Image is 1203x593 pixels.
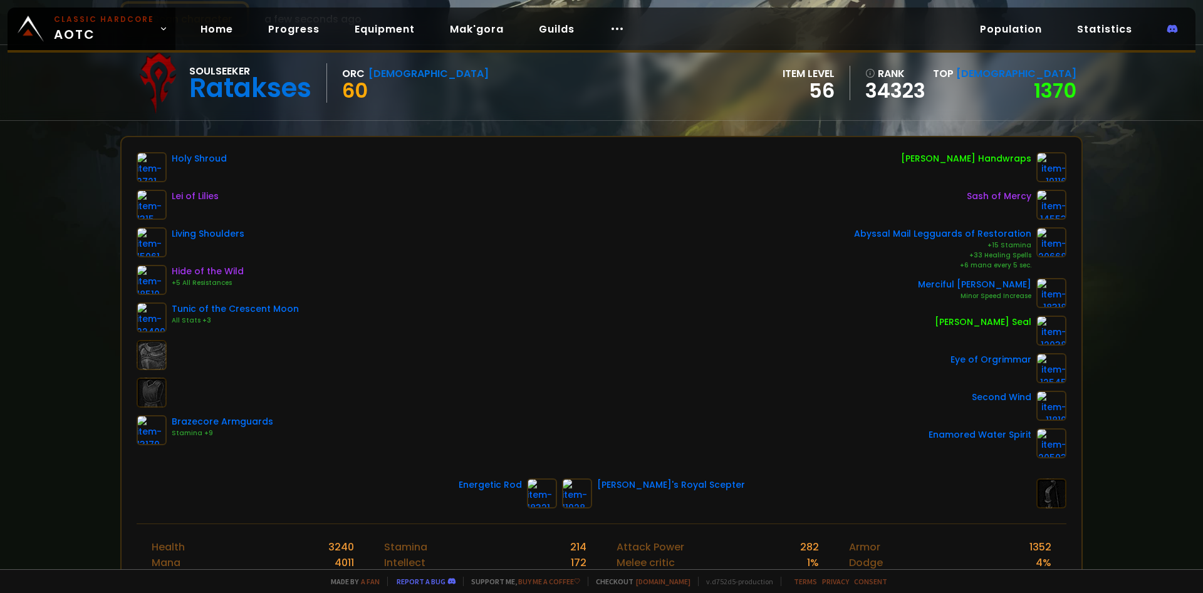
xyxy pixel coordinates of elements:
[335,555,354,570] div: 4011
[849,539,880,555] div: Armor
[783,66,835,81] div: item level
[361,577,380,586] a: a fan
[1036,428,1066,458] img: item-20503
[950,353,1031,366] div: Eye of Orgrimmar
[529,16,585,42] a: Guilds
[854,260,1031,271] div: +6 mana every 5 sec.
[8,8,175,50] a: Classic HardcoreAOTC
[137,190,167,220] img: item-1315
[172,428,273,438] div: Stamina +9
[865,66,925,81] div: rank
[1036,152,1066,182] img: item-19116
[345,16,425,42] a: Equipment
[1036,391,1066,421] img: item-11819
[1036,190,1066,220] img: item-14553
[527,478,557,508] img: item-18321
[562,478,592,508] img: item-11928
[807,555,819,570] div: 1 %
[617,555,675,570] div: Melee critic
[918,278,1031,291] div: Merciful [PERSON_NAME]
[597,478,745,492] div: [PERSON_NAME]'s Royal Scepter
[190,16,243,42] a: Home
[440,16,514,42] a: Mak'gora
[258,16,330,42] a: Progress
[967,190,1031,203] div: Sash of Mercy
[854,240,1031,250] div: +15 Stamina
[854,250,1031,260] div: +33 Healing Spells
[152,555,180,570] div: Mana
[570,539,586,555] div: 214
[137,227,167,257] img: item-15061
[783,81,835,100] div: 56
[152,539,185,555] div: Health
[172,302,299,316] div: Tunic of the Crescent Moon
[172,316,299,326] div: All Stats +3
[384,539,427,555] div: Stamina
[172,278,244,288] div: +5 All Resistances
[137,152,167,182] img: item-2721
[172,265,244,278] div: Hide of the Wild
[800,539,819,555] div: 282
[463,577,580,586] span: Support me,
[901,152,1031,165] div: [PERSON_NAME] Handwraps
[617,539,684,555] div: Attack Power
[172,227,244,240] div: Living Shoulders
[518,577,580,586] a: Buy me a coffee
[636,577,690,586] a: [DOMAIN_NAME]
[698,577,773,586] span: v. d752d5 - production
[137,265,167,295] img: item-18510
[1036,555,1051,570] div: 4 %
[794,577,817,586] a: Terms
[588,577,690,586] span: Checkout
[137,415,167,445] img: item-13179
[1036,227,1066,257] img: item-20668
[854,577,887,586] a: Consent
[397,577,445,586] a: Report a bug
[323,577,380,586] span: Made by
[384,555,425,570] div: Intellect
[172,152,227,165] div: Holy Shroud
[1036,353,1066,383] img: item-12545
[189,63,311,79] div: Soulseeker
[1029,539,1051,555] div: 1352
[956,66,1076,81] span: [DEMOGRAPHIC_DATA]
[342,66,365,81] div: Orc
[120,1,249,37] button: Scan character
[935,316,1031,329] div: [PERSON_NAME] Seal
[865,81,925,100] a: 34323
[342,76,368,105] span: 60
[1036,316,1066,346] img: item-12038
[822,577,849,586] a: Privacy
[172,415,273,428] div: Brazecore Armguards
[459,478,522,492] div: Energetic Rod
[1036,278,1066,308] img: item-18318
[933,66,1076,81] div: Top
[849,555,883,570] div: Dodge
[970,16,1052,42] a: Population
[1067,16,1142,42] a: Statistics
[918,291,1031,301] div: Minor Speed Increase
[929,428,1031,441] div: Enamored Water Spirit
[1034,76,1076,105] a: 1370
[328,539,354,555] div: 3240
[54,14,154,44] span: AOTC
[137,302,167,333] img: item-22409
[189,79,311,98] div: Ratakses
[54,14,154,25] small: Classic Hardcore
[172,190,219,203] div: Lei of Lilies
[368,66,489,81] div: [DEMOGRAPHIC_DATA]
[854,227,1031,240] div: Abyssal Mail Legguards of Restoration
[972,391,1031,404] div: Second Wind
[571,555,586,570] div: 172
